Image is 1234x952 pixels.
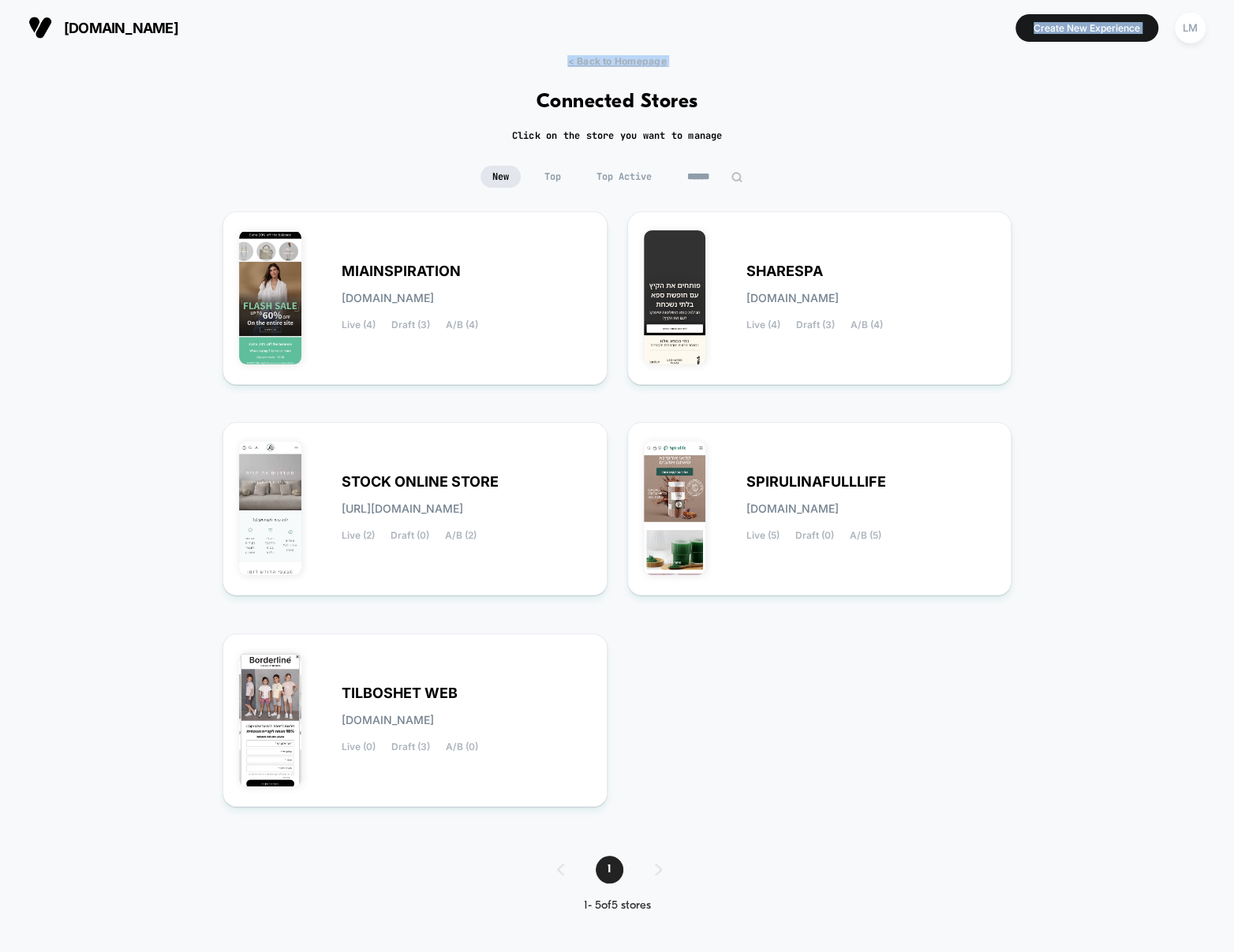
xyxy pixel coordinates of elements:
span: SPIRULINAFULLLIFE [746,476,886,487]
span: 1 [596,856,623,883]
span: Draft (0) [795,530,834,541]
span: A/B (0) [446,741,478,752]
span: Live (4) [342,319,376,330]
span: A/B (4) [851,319,883,330]
span: Live (5) [746,530,780,541]
img: Visually logo [28,16,52,39]
h2: Click on the store you want to manage [512,129,723,142]
span: [DOMAIN_NAME] [746,503,839,514]
div: 1 - 5 of 5 stores [541,899,694,913]
span: Live (0) [342,741,376,752]
span: A/B (4) [446,319,478,330]
img: SHARESPA [644,230,706,364]
span: Draft (3) [391,741,430,752]
span: Draft (3) [796,319,835,330]
img: STOCK_ONLINE_STORE [239,441,301,575]
span: SHARESPA [746,266,823,277]
span: Top [533,166,573,188]
button: Create New Experience [1015,14,1158,42]
span: A/B (2) [445,530,477,541]
span: Draft (0) [391,530,429,541]
img: edit [731,171,742,183]
h1: Connected Stores [537,91,698,114]
img: TILBOSHET_WEB [239,652,301,786]
button: [DOMAIN_NAME] [24,15,183,40]
span: Live (4) [746,319,780,330]
img: MIAINSPIRATION [239,230,301,364]
button: LM [1170,12,1210,44]
img: SPIRULINAFULLLIFE [644,441,706,575]
span: A/B (5) [850,530,881,541]
span: [DOMAIN_NAME] [342,715,434,726]
div: LM [1175,13,1206,43]
span: [DOMAIN_NAME] [746,293,839,304]
span: < Back to Homepage [567,55,666,67]
span: [URL][DOMAIN_NAME] [342,503,463,514]
span: Draft (3) [391,319,430,330]
span: Live (2) [342,530,375,541]
span: Top Active [585,166,664,188]
span: [DOMAIN_NAME] [64,20,178,36]
span: TILBOSHET WEB [342,688,458,699]
span: STOCK ONLINE STORE [342,476,499,487]
span: MIAINSPIRATION [342,266,461,277]
span: New [481,166,521,188]
span: [DOMAIN_NAME] [342,293,434,304]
